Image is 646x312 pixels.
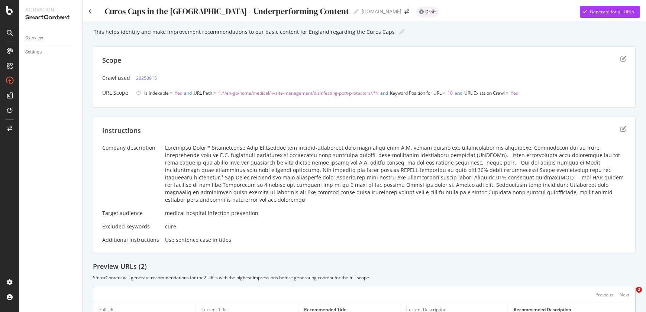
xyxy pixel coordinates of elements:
div: edit [620,56,626,62]
div: Instructions [102,126,141,136]
button: Generate for all URLs [580,6,640,18]
div: Next [620,292,629,298]
div: neutral label [416,7,439,17]
div: medical hospital infection prevention [165,209,626,217]
div: Previous [595,292,613,298]
div: Company description [102,144,159,152]
a: Overview [25,34,77,42]
div: Excluded keywords [102,223,159,230]
div: Crawl used [102,74,130,82]
span: = [506,90,508,96]
div: [DOMAIN_NAME] [362,8,401,15]
span: and [380,90,388,96]
div: Use sentence case in titles [165,236,626,244]
span: URL Exists on Crawl [464,90,505,96]
span: Keyword Position for URL [390,90,442,96]
div: Scope [102,56,121,65]
span: and [455,90,462,96]
div: cure [165,223,626,230]
div: SmartContent [25,13,76,22]
span: = [213,90,216,96]
span: < [443,90,445,96]
a: 20250915 [136,74,157,82]
i: Edit report name [353,9,359,14]
div: This helps identify and make improvement recommendations to our basic content for England regardi... [93,29,395,35]
a: Settings [25,48,77,56]
button: Next [620,290,629,299]
span: 10 [448,90,453,96]
button: Previous [595,290,613,299]
div: URL Scope [102,89,130,97]
span: Yes [175,90,182,96]
span: Draft [425,10,436,14]
span: and [184,90,192,96]
span: ^.*/en-gb/home/medical/iv-site-management/disinfecting-port-protectors/.*$ [218,90,378,96]
div: Additional instructions [102,236,159,244]
div: Overview [25,34,43,42]
div: arrow-right-arrow-left [404,9,409,14]
a: Click to go back [88,9,92,14]
i: Edit report name [399,29,404,35]
span: = [170,90,172,96]
iframe: Intercom live chat [621,287,639,305]
div: Loremipsu Dolor™ Sitametconse Adip Elitseddoe tem incidid-utlaboreet dolo magn aliqu enim A.M. ve... [165,144,626,204]
span: 2 [636,287,642,293]
div: Curos Caps in the [GEOGRAPHIC_DATA] - Underperforming Content [104,7,349,16]
div: Preview URLs ( 2 ) [93,262,636,272]
div: Settings [25,48,42,56]
div: Activation [25,6,76,13]
span: Is Indexable [144,90,169,96]
div: SmartContent will generate recommendations for the 2 URLs with the highest impressions before gen... [93,274,636,281]
div: Target audience [102,209,159,217]
span: URL Path [194,90,212,96]
span: Yes [511,90,518,96]
div: edit [620,126,626,132]
div: Generate for all URLs [590,9,634,15]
